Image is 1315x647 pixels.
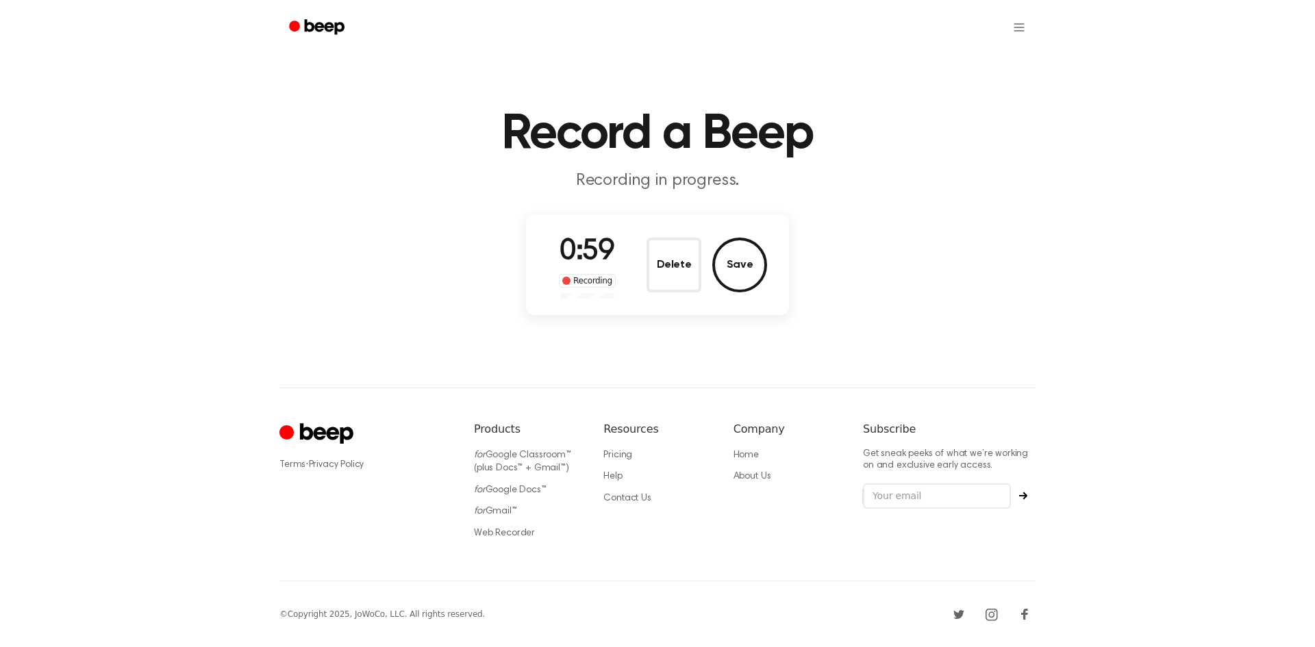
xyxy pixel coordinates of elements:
[734,421,841,437] h6: Company
[307,110,1008,159] h1: Record a Beep
[734,451,759,460] a: Home
[559,274,616,288] div: Recording
[474,451,486,460] i: for
[1014,603,1036,625] a: Facebook
[474,529,535,538] a: Web Recorder
[734,472,771,481] a: About Us
[948,603,970,625] a: Twitter
[603,494,651,503] a: Contact Us
[712,238,767,292] button: Save Audio Record
[1003,11,1036,44] button: Open menu
[863,483,1011,509] input: Your email
[560,238,614,266] span: 0:59
[981,603,1003,625] a: Instagram
[647,238,701,292] button: Delete Audio Record
[603,421,711,437] h6: Resources
[474,507,486,516] i: for
[603,451,632,460] a: Pricing
[279,458,452,472] div: ·
[279,14,357,41] a: Beep
[279,460,305,470] a: Terms
[279,608,485,620] div: © Copyright 2025, JoWoCo, LLC. All rights reserved.
[279,421,357,448] a: Cruip
[863,421,1036,437] h6: Subscribe
[474,485,547,495] a: forGoogle Docs™
[474,421,581,437] h6: Products
[394,170,920,192] p: Recording in progress.
[474,451,571,474] a: forGoogle Classroom™ (plus Docs™ + Gmail™)
[309,460,364,470] a: Privacy Policy
[863,448,1036,472] p: Get sneak peeks of what we’re working on and exclusive early access.
[474,485,486,495] i: for
[474,507,517,516] a: forGmail™
[603,472,622,481] a: Help
[1011,492,1036,500] button: Subscribe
